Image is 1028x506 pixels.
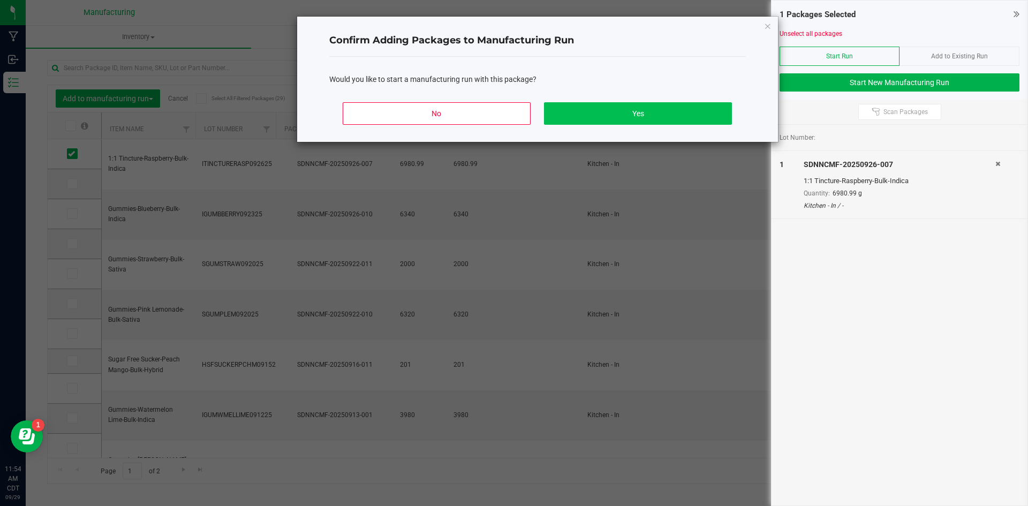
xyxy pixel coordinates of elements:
[544,102,731,125] button: Yes
[32,419,44,432] iframe: Resource center unread badge
[11,420,43,452] iframe: Resource center
[343,102,530,125] button: No
[329,74,746,85] div: Would you like to start a manufacturing run with this package?
[329,34,746,48] h4: Confirm Adding Packages to Manufacturing Run
[764,19,772,32] button: Close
